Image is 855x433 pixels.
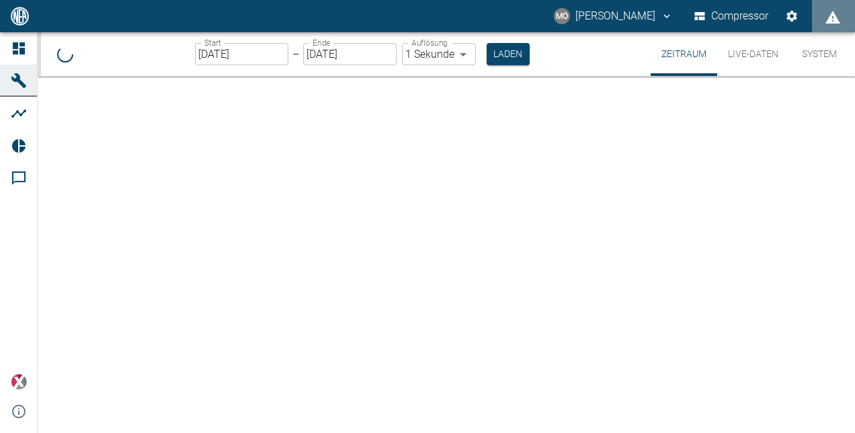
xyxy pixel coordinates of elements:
label: Auflösung [411,37,448,48]
button: mario.oeser@neuman-esser.com [552,4,675,28]
div: 1 Sekunde [402,43,476,65]
button: Live-Daten [717,32,789,76]
div: MO [554,8,570,24]
button: Einstellungen [780,4,804,28]
label: Start [204,37,221,48]
p: – [292,46,299,62]
button: System [789,32,850,76]
button: Laden [487,43,530,65]
button: Zeitraum [651,32,717,76]
input: DD.MM.YYYY [195,43,288,65]
img: Xplore Logo [11,374,27,390]
img: logo [9,7,30,25]
input: DD.MM.YYYY [303,43,397,65]
label: Ende [313,37,330,48]
button: Compressor [692,4,772,28]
